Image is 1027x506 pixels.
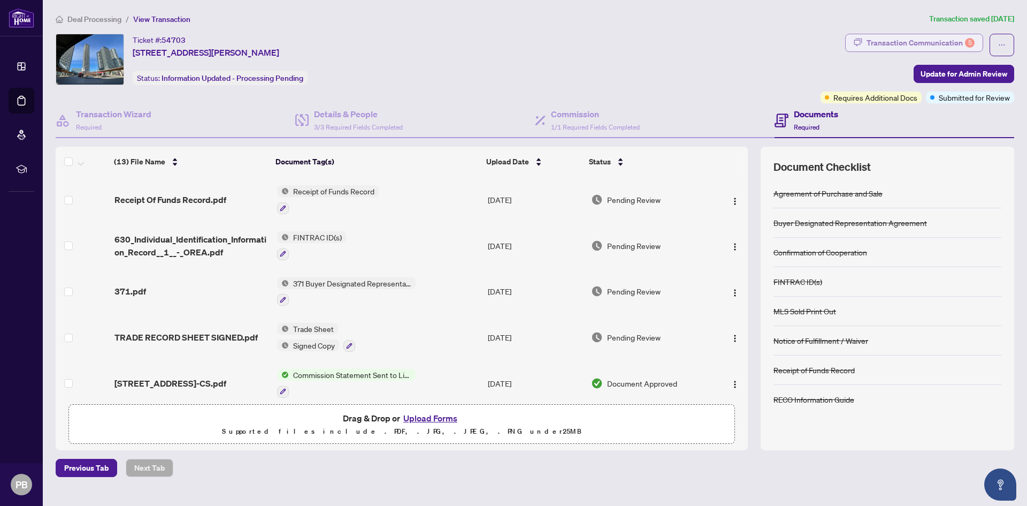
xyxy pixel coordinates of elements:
button: Update for Admin Review [914,65,1014,83]
div: Ticket #: [133,34,186,46]
td: [DATE] [484,177,587,223]
span: Trade Sheet [289,323,338,335]
div: Confirmation of Cooperation [773,246,867,258]
img: IMG-N12167912_1.jpg [56,34,124,85]
span: home [56,16,63,23]
div: Receipt of Funds Record [773,364,855,376]
span: 371 Buyer Designated Representation Agreement - Authority for Purchase or Lease [289,277,416,289]
div: Agreement of Purchase and Sale [773,187,883,199]
div: Status: [133,71,308,85]
span: Document Checklist [773,160,871,175]
span: Required [794,123,819,131]
div: Transaction Communication [867,34,975,51]
img: Document Status [591,240,603,252]
th: Document Tag(s) [271,147,482,177]
img: Status Icon [277,185,289,197]
img: Status Icon [277,277,289,289]
img: Logo [731,289,739,297]
img: Logo [731,243,739,251]
span: Update for Admin Review [921,65,1007,82]
td: [DATE] [484,360,587,406]
span: (13) File Name [114,156,165,168]
span: Upload Date [486,156,529,168]
span: Pending Review [607,194,661,206]
button: Next Tab [126,459,173,477]
span: 3/3 Required Fields Completed [314,123,403,131]
span: TRADE RECORD SHEET SIGNED.pdf [114,331,258,344]
span: Submitted for Review [939,92,1010,103]
img: Document Status [591,377,603,389]
th: Status [585,147,709,177]
div: 5 [965,38,975,48]
span: Receipt of Funds Record [289,185,379,197]
img: Document Status [591,194,603,206]
img: Status Icon [277,339,289,351]
span: Drag & Drop or [343,411,461,425]
img: Logo [731,197,739,206]
button: Logo [726,283,744,300]
p: Supported files include .PDF, .JPG, .JPEG, .PNG under 25 MB [75,425,728,438]
div: Notice of Fulfillment / Waiver [773,335,868,346]
span: Pending Review [607,331,661,343]
td: [DATE] [484,223,587,269]
div: MLS Sold Print Out [773,305,836,317]
span: [STREET_ADDRESS]-CS.pdf [114,377,226,390]
img: Status Icon [277,323,289,335]
li: / [126,13,129,25]
span: 1/1 Required Fields Completed [551,123,640,131]
button: Status IconCommission Statement Sent to Listing Brokerage [277,369,416,398]
span: Document Approved [607,377,677,389]
button: Status IconTrade SheetStatus IconSigned Copy [277,323,355,352]
img: Logo [731,334,739,343]
span: PB [16,477,28,492]
img: Document Status [591,331,603,343]
img: Status Icon [277,369,289,381]
span: 371.pdf [114,285,146,298]
span: Pending Review [607,285,661,297]
button: Logo [726,237,744,254]
button: Transaction Communication5 [845,34,983,52]
span: Required [76,123,102,131]
span: FINTRAC ID(s) [289,231,346,243]
h4: Documents [794,108,838,120]
article: Transaction saved [DATE] [929,13,1014,25]
span: Deal Processing [67,14,121,24]
span: Requires Additional Docs [833,92,917,103]
span: View Transaction [133,14,190,24]
button: Open asap [984,469,1016,501]
span: 630_Individual_Identification_Information_Record__1__-_OREA.pdf [114,233,269,259]
button: Previous Tab [56,459,117,477]
div: RECO Information Guide [773,394,854,405]
button: Logo [726,375,744,392]
button: Status IconFINTRAC ID(s) [277,231,346,260]
th: Upload Date [482,147,585,177]
h4: Transaction Wizard [76,108,151,120]
td: [DATE] [484,269,587,315]
span: Status [589,156,611,168]
img: logo [9,8,34,28]
span: Previous Tab [64,459,109,477]
span: Receipt Of Funds Record.pdf [114,193,226,206]
button: Logo [726,329,744,346]
span: ellipsis [998,41,1006,49]
span: 54703 [162,35,186,45]
span: Commission Statement Sent to Listing Brokerage [289,369,416,381]
div: Buyer Designated Representation Agreement [773,217,927,229]
div: FINTRAC ID(s) [773,276,822,288]
img: Status Icon [277,231,289,243]
span: Pending Review [607,240,661,252]
span: Drag & Drop orUpload FormsSupported files include .PDF, .JPG, .JPEG, .PNG under25MB [69,405,734,444]
button: Status IconReceipt of Funds Record [277,185,379,214]
img: Logo [731,380,739,389]
td: [DATE] [484,314,587,360]
span: Signed Copy [289,339,339,351]
h4: Details & People [314,108,403,120]
button: Status Icon371 Buyer Designated Representation Agreement - Authority for Purchase or Lease [277,277,416,306]
button: Upload Forms [400,411,461,425]
button: Logo [726,191,744,208]
span: [STREET_ADDRESS][PERSON_NAME] [133,46,279,59]
span: Information Updated - Processing Pending [162,73,303,83]
th: (13) File Name [110,147,271,177]
img: Document Status [591,285,603,297]
h4: Commission [551,108,640,120]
